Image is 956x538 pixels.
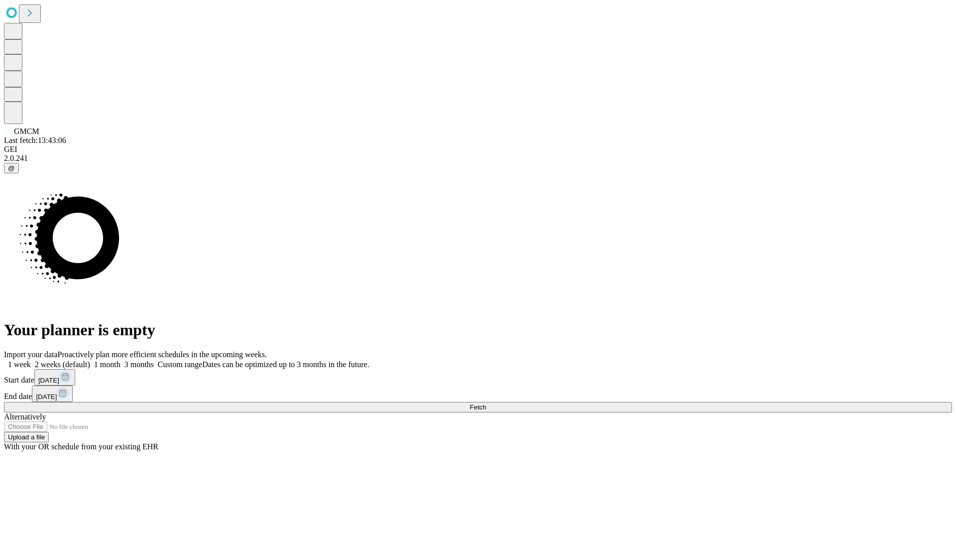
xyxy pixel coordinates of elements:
[4,442,158,451] span: With your OR schedule from your existing EHR
[4,369,952,386] div: Start date
[124,360,154,369] span: 3 months
[4,145,952,154] div: GEI
[4,154,952,163] div: 2.0.241
[34,369,75,386] button: [DATE]
[158,360,202,369] span: Custom range
[4,432,49,442] button: Upload a file
[4,412,46,421] span: Alternatively
[4,386,952,402] div: End date
[4,321,952,339] h1: Your planner is empty
[4,163,19,173] button: @
[4,350,58,359] span: Import your data
[4,402,952,412] button: Fetch
[4,136,66,144] span: Last fetch: 13:43:06
[202,360,369,369] span: Dates can be optimized up to 3 months in the future.
[38,377,59,384] span: [DATE]
[36,393,57,401] span: [DATE]
[470,403,486,411] span: Fetch
[94,360,120,369] span: 1 month
[8,164,15,172] span: @
[8,360,31,369] span: 1 week
[14,127,39,135] span: GMCM
[32,386,73,402] button: [DATE]
[35,360,90,369] span: 2 weeks (default)
[58,350,267,359] span: Proactively plan more efficient schedules in the upcoming weeks.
